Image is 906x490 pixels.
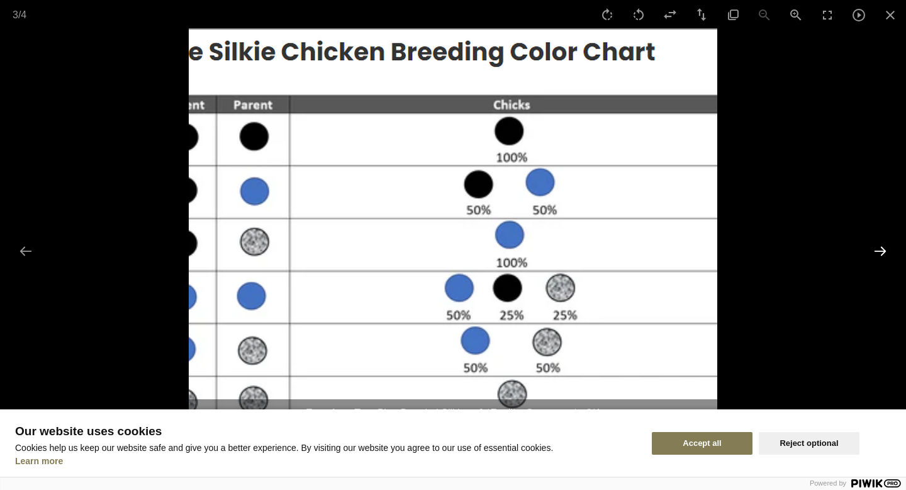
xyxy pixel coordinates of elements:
[15,443,637,453] p: Cookies help us keep our website safe and give you a better experience. By visiting our website y...
[810,479,846,487] span: Powered by
[867,239,893,263] button: Next slide
[759,432,859,455] button: Reject optional
[13,239,39,263] button: Previous slide
[189,28,717,457] img: Eggs from True Blue Bearded Silkies x6 *Fertility Guarantee* - 3/4
[15,425,637,438] span: Our website uses cookies
[21,9,26,20] span: 4
[652,432,752,455] button: Accept all
[15,456,63,466] a: Learn more
[13,9,18,20] span: 3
